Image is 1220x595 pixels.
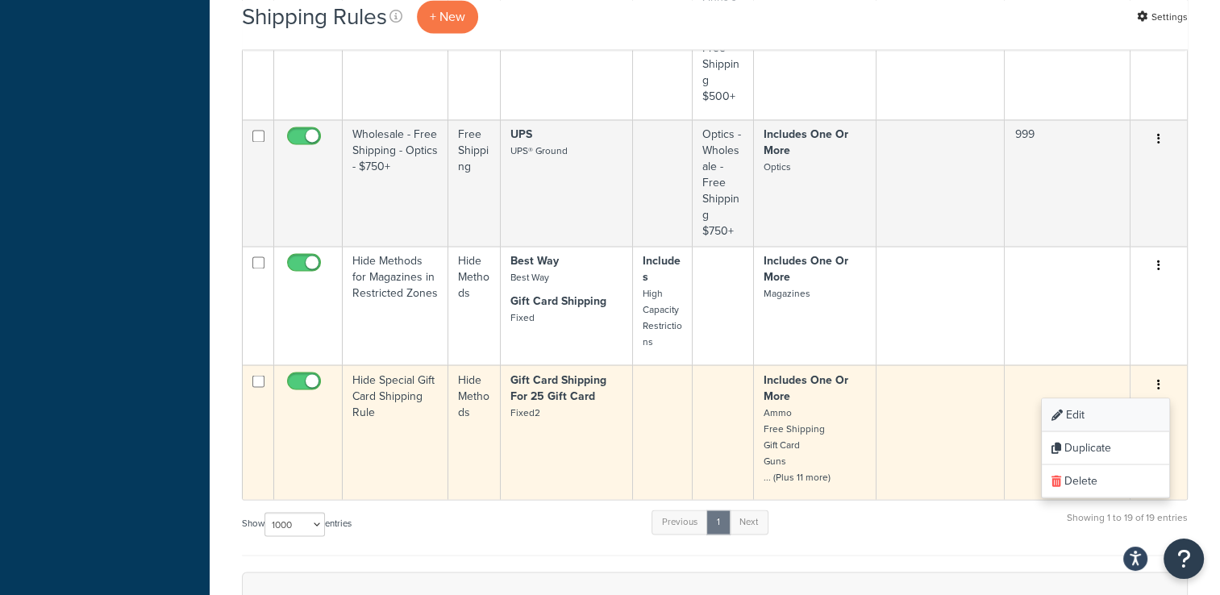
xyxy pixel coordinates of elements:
small: Magazines [764,286,810,301]
small: Ammo Free Shipping Gift Card Guns ... (Plus 11 more) [764,405,831,484]
a: Next [729,510,768,534]
div: Showing 1 to 19 of 19 entries [1067,508,1188,543]
strong: Includes [643,252,681,285]
strong: Best Way [510,252,559,269]
a: Previous [652,510,708,534]
td: Optics - Wholesale - Free Shipping $750+ [693,119,754,246]
h1: Shipping Rules [242,1,387,32]
td: 999 [1005,119,1130,246]
button: Open Resource Center [1164,539,1204,579]
label: Show entries [242,512,352,536]
select: Showentries [264,512,325,536]
a: Delete [1042,464,1169,497]
a: Settings [1137,6,1188,28]
strong: UPS [510,126,532,143]
a: 1 [706,510,731,534]
strong: Gift Card Shipping For 25 Gift Card [510,371,606,404]
td: Wholesale - Free Shipping - Optics - $750+ [343,119,448,246]
small: Fixed [510,310,535,325]
strong: Includes One Or More [764,252,848,285]
a: Duplicate [1042,431,1169,464]
td: Hide Methods [448,364,501,499]
td: Free Shipping [448,119,501,246]
small: Best Way [510,270,549,285]
td: Hide Methods [448,246,501,364]
a: Edit [1042,398,1169,431]
td: Hide Special Gift Card Shipping Rule [343,364,448,499]
small: Optics [764,160,791,174]
small: UPS® Ground [510,144,568,158]
small: Fixed2 [510,405,540,419]
strong: Includes One Or More [764,371,848,404]
td: Hide Methods for Magazines in Restricted Zones [343,246,448,364]
strong: Gift Card Shipping [510,293,606,310]
strong: Includes One Or More [764,126,848,159]
small: High Capacity Restrictions [643,286,682,349]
